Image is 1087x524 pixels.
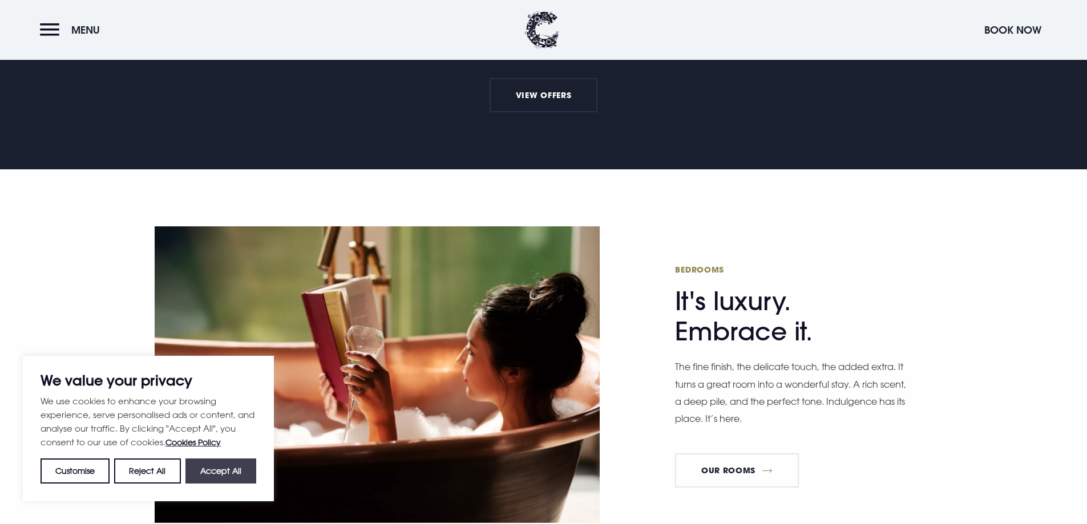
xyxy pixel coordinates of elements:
[23,356,274,501] div: We value your privacy
[675,453,798,488] a: Our Rooms
[675,264,898,347] h2: It's luxury. Embrace it.
[40,18,106,42] button: Menu
[41,394,256,449] p: We use cookies to enhance your browsing experience, serve personalised ads or content, and analys...
[155,226,600,523] img: Clandeboye Lodge Hotel in Northern Ireland
[490,78,597,112] a: View Offers
[675,358,909,428] p: The fine finish, the delicate touch, the added extra. It turns a great room into a wonderful stay...
[165,437,221,447] a: Cookies Policy
[71,23,100,36] span: Menu
[979,18,1047,42] button: Book Now
[114,458,180,484] button: Reject All
[525,11,559,48] img: Clandeboye Lodge
[41,373,256,387] p: We value your privacy
[185,458,256,484] button: Accept All
[41,458,110,484] button: Customise
[675,264,898,275] span: Bedrooms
